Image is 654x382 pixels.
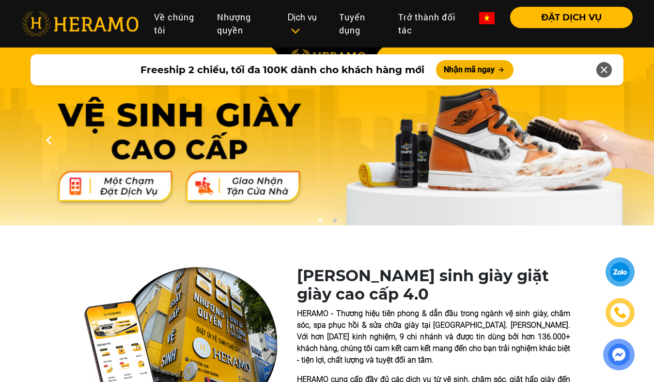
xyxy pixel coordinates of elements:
a: Nhượng quyền [209,7,280,41]
button: ĐẶT DỊCH VỤ [510,7,633,28]
a: Về chúng tôi [146,7,209,41]
button: 2 [329,218,339,228]
img: phone-icon [613,306,627,319]
a: Tuyển dụng [331,7,390,41]
span: Freeship 2 chiều, tối đa 100K dành cho khách hàng mới [140,63,424,77]
button: Nhận mã ngay [436,60,514,80]
button: 1 [315,218,325,228]
a: Trở thành đối tác [390,7,471,41]
a: ĐẶT DỊCH VỤ [502,13,633,22]
a: phone-icon [607,300,634,326]
img: vn-flag.png [479,12,495,24]
p: HERAMO - Thương hiệu tiên phong & dẫn đầu trong ngành vệ sinh giày, chăm sóc, spa phục hồi & sửa ... [297,308,570,366]
div: Dịch vụ [288,11,324,37]
h1: [PERSON_NAME] sinh giày giặt giày cao cấp 4.0 [297,267,570,304]
img: heramo-logo.png [21,11,139,36]
img: subToggleIcon [290,26,300,36]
